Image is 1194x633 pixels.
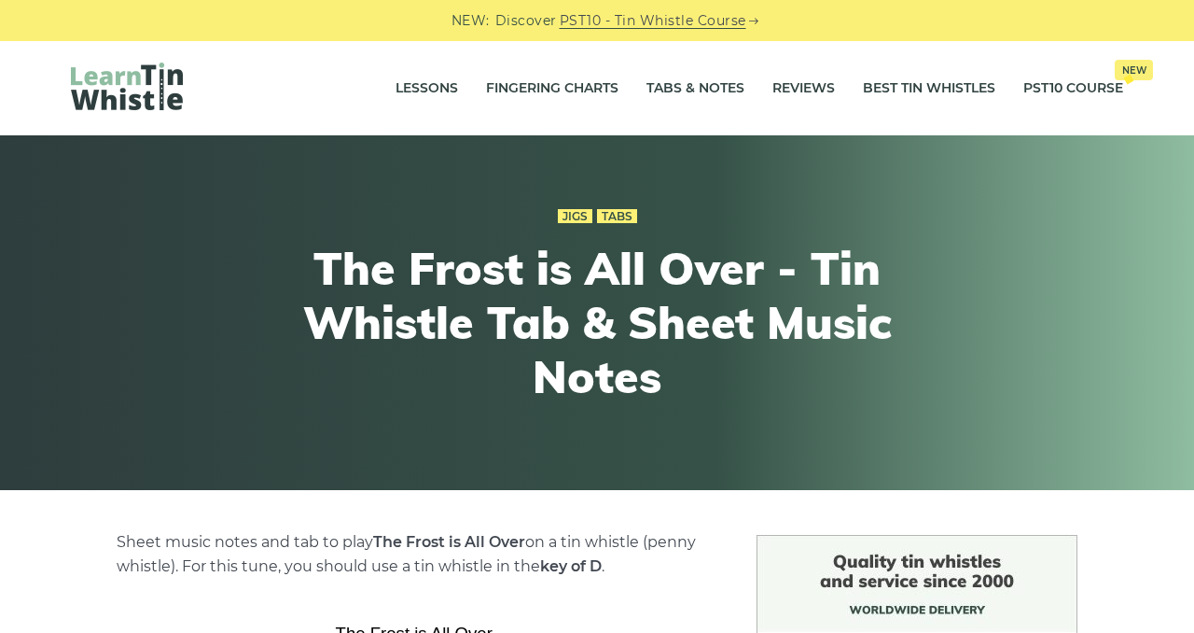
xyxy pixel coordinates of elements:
[540,557,602,575] strong: key of D
[486,65,618,112] a: Fingering Charts
[863,65,995,112] a: Best Tin Whistles
[71,63,183,110] img: LearnTinWhistle.com
[373,533,525,551] strong: The Frost is All Over
[1115,60,1153,80] span: New
[558,209,592,224] a: Jigs
[1023,65,1123,112] a: PST10 CourseNew
[396,65,458,112] a: Lessons
[772,65,835,112] a: Reviews
[254,242,940,403] h1: The Frost is All Over - Tin Whistle Tab & Sheet Music Notes
[597,209,637,224] a: Tabs
[117,530,712,579] p: Sheet music notes and tab to play on a tin whistle (penny whistle). For this tune, you should use...
[646,65,744,112] a: Tabs & Notes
